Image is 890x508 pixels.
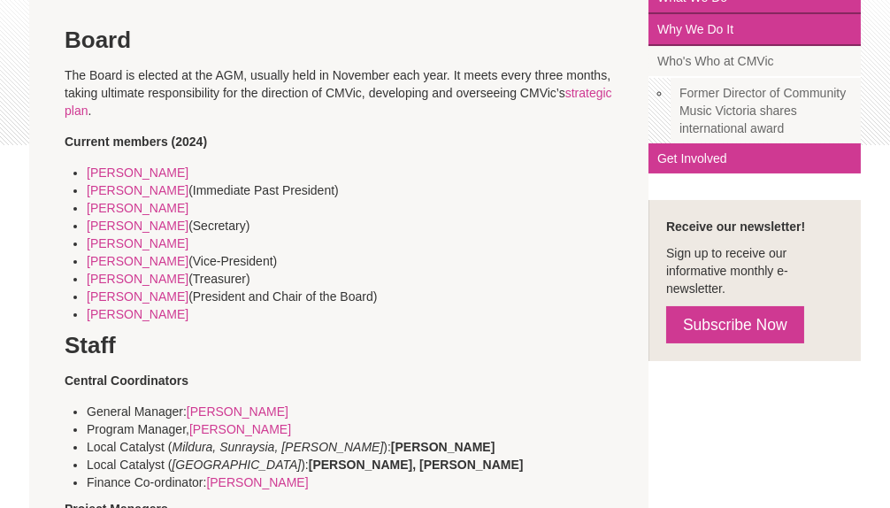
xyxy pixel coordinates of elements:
[187,404,288,419] a: [PERSON_NAME]
[87,181,635,199] li: (Immediate Past President)
[87,473,635,491] li: Finance Co-ordinator:
[87,217,635,235] li: (Secretary)
[172,458,301,472] em: [GEOGRAPHIC_DATA]
[87,403,635,420] li: General Manager:
[65,373,188,388] b: Central Coordinators
[87,272,188,286] a: [PERSON_NAME]
[172,440,383,454] em: Mildura, Sunraysia, [PERSON_NAME]
[666,219,805,234] strong: Receive our newsletter!
[65,135,207,149] strong: Current members (2024)
[87,183,188,197] a: [PERSON_NAME]
[87,219,188,233] a: [PERSON_NAME]
[671,78,861,143] a: Former Director of Community Music Victoria shares international award
[87,252,635,270] li: (Vice-President)
[189,422,291,436] a: [PERSON_NAME]
[87,201,188,215] a: [PERSON_NAME]
[666,306,804,343] a: Subscribe Now
[87,288,635,305] li: (President and Chair of the Board)
[87,420,635,438] li: Program Manager,
[87,289,188,304] a: [PERSON_NAME]
[65,66,613,119] p: The Board is elected at the AGM, usually held in November each year. It meets every three months,...
[648,14,861,46] a: Why We Do It
[87,270,635,288] li: (Treasurer)
[87,307,188,321] a: [PERSON_NAME]
[87,236,188,250] a: [PERSON_NAME]
[87,254,188,268] a: [PERSON_NAME]
[206,475,308,489] a: [PERSON_NAME]
[666,244,843,297] p: Sign up to receive our informative monthly e-newsletter.
[65,164,613,358] h2: Staff
[87,438,635,456] li: Local Catalyst ( ):
[309,458,524,472] strong: [PERSON_NAME], [PERSON_NAME]
[87,165,188,180] a: [PERSON_NAME]
[65,27,613,53] h2: Board
[391,440,495,454] strong: [PERSON_NAME]
[648,143,861,173] a: Get Involved
[648,46,861,78] a: Who's Who at CMVic
[87,456,635,473] li: Local Catalyst ( ):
